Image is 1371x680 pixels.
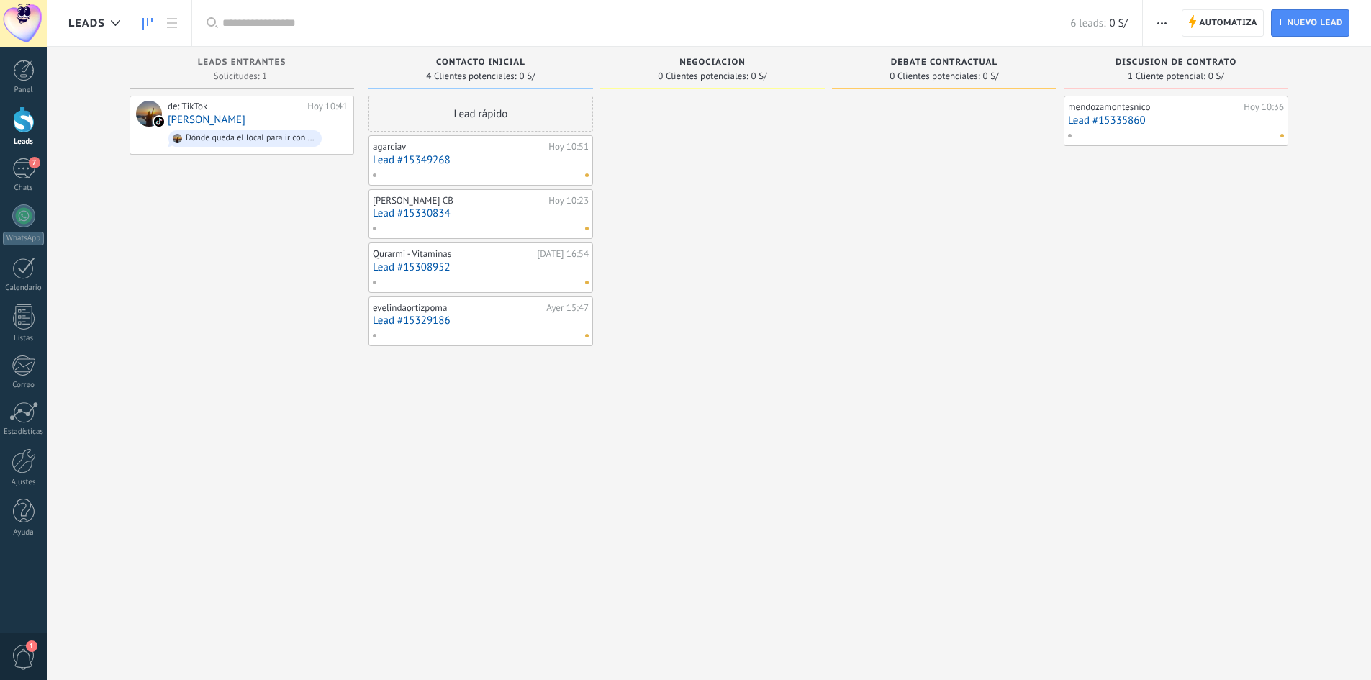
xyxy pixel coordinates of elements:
[1068,101,1240,113] div: mendozamontesnico
[658,72,748,81] span: 0 Clientes potenciales:
[436,58,525,68] span: Contacto inicial
[1068,114,1284,127] a: Lead #15335860
[1280,134,1284,137] span: No hay nada asignado
[891,58,997,68] span: Debate contractual
[137,58,347,70] div: Leads Entrantes
[373,154,589,166] a: Lead #15349268
[1271,9,1349,37] a: Nuevo lead
[546,302,589,314] div: Ayer 15:47
[198,58,286,68] span: Leads Entrantes
[1287,10,1343,36] span: Nuevo lead
[373,261,589,273] a: Lead #15308952
[1116,58,1236,68] span: Discusión de contrato
[3,528,45,538] div: Ayuda
[751,72,767,81] span: 0 S/
[839,58,1049,70] div: Debate contractual
[168,114,245,126] a: [PERSON_NAME]
[890,72,979,81] span: 0 Clientes potenciales:
[548,195,589,207] div: Hoy 10:23
[607,58,818,70] div: Negociación
[1208,72,1224,81] span: 0 S/
[1109,17,1127,30] span: 0 S/
[1128,72,1205,81] span: 1 Cliente potencial:
[3,478,45,487] div: Ajustes
[1071,58,1281,70] div: Discusión de contrato
[1199,10,1257,36] span: Automatiza
[373,195,545,207] div: [PERSON_NAME] CB
[373,248,533,260] div: Qurarmi - Vitaminas
[68,17,105,30] span: Leads
[368,96,593,132] div: Lead rápido
[26,640,37,652] span: 1
[548,141,589,153] div: Hoy 10:51
[373,141,545,153] div: agarciav
[585,281,589,284] span: No hay nada asignado
[426,72,516,81] span: 4 Clientes potenciales:
[136,101,162,127] div: Patty lu
[679,58,746,68] span: Negociación
[168,101,302,112] div: de: TikTok
[3,381,45,390] div: Correo
[154,117,164,127] img: tiktok_kommo.svg
[373,207,589,219] a: Lead #15330834
[537,248,589,260] div: [DATE] 16:54
[585,173,589,177] span: No hay nada asignado
[29,157,40,168] span: 7
[3,427,45,437] div: Estadísticas
[3,334,45,343] div: Listas
[3,284,45,293] div: Calendario
[186,133,315,143] div: Dónde queda el local para ir con mi mamá
[1244,101,1284,113] div: Hoy 10:36
[3,137,45,147] div: Leads
[373,302,543,314] div: evelindaortizpoma
[373,314,589,327] a: Lead #15329186
[520,72,535,81] span: 0 S/
[585,227,589,230] span: No hay nada asignado
[214,72,267,81] span: Solicitudes: 1
[585,334,589,337] span: No hay nada asignado
[376,58,586,70] div: Contacto inicial
[1070,17,1105,30] span: 6 leads:
[3,86,45,95] div: Panel
[1182,9,1264,37] a: Automatiza
[307,101,348,112] div: Hoy 10:41
[3,183,45,193] div: Chats
[983,72,999,81] span: 0 S/
[3,232,44,245] div: WhatsApp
